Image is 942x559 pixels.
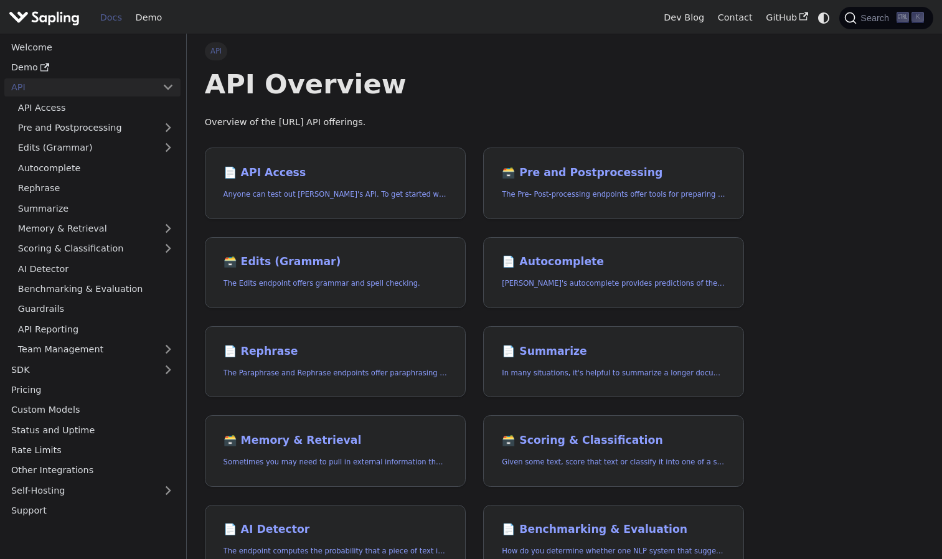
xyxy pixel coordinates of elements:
h2: Summarize [502,345,725,359]
a: GitHub [759,8,814,27]
a: Benchmarking & Evaluation [11,280,181,298]
a: Docs [93,8,129,27]
h2: Edits (Grammar) [224,255,447,269]
h2: AI Detector [224,523,447,537]
a: 🗃️ Scoring & ClassificationGiven some text, score that text or classify it into one of a set of p... [483,415,744,487]
a: Summarize [11,199,181,217]
a: Rephrase [11,179,181,197]
a: Edits (Grammar) [11,139,181,157]
a: 🗃️ Memory & RetrievalSometimes you may need to pull in external information that doesn't fit in t... [205,415,466,487]
nav: Breadcrumbs [205,42,745,60]
a: 📄️ Autocomplete[PERSON_NAME]'s autocomplete provides predictions of the next few characters or words [483,237,744,309]
a: 📄️ SummarizeIn many situations, it's helpful to summarize a longer document into a shorter, more ... [483,326,744,398]
p: The Pre- Post-processing endpoints offer tools for preparing your text data for ingestation as we... [502,189,725,200]
a: Contact [711,8,760,27]
a: Memory & Retrieval [11,220,181,238]
a: 📄️ RephraseThe Paraphrase and Rephrase endpoints offer paraphrasing for particular styles. [205,326,466,398]
h2: Autocomplete [502,255,725,269]
h1: API Overview [205,67,745,101]
a: 🗃️ Edits (Grammar)The Edits endpoint offers grammar and spell checking. [205,237,466,309]
a: API [4,78,156,96]
p: How do you determine whether one NLP system that suggests edits [502,545,725,557]
a: Other Integrations [4,461,181,479]
a: Welcome [4,38,181,56]
img: Sapling.ai [9,9,80,27]
a: Demo [4,59,181,77]
button: Collapse sidebar category 'API' [156,78,181,96]
span: Search [857,13,897,23]
a: Autocomplete [11,159,181,177]
a: SDK [4,360,156,378]
p: The Edits endpoint offers grammar and spell checking. [224,278,447,289]
p: The endpoint computes the probability that a piece of text is AI-generated, [224,545,447,557]
h2: Rephrase [224,345,447,359]
a: Scoring & Classification [11,240,181,258]
a: 🗃️ Pre and PostprocessingThe Pre- Post-processing endpoints offer tools for preparing your text d... [483,148,744,219]
h2: Pre and Postprocessing [502,166,725,180]
a: Team Management [11,341,181,359]
p: The Paraphrase and Rephrase endpoints offer paraphrasing for particular styles. [224,367,447,379]
p: Overview of the [URL] API offerings. [205,115,745,130]
p: Sometimes you may need to pull in external information that doesn't fit in the context size of an... [224,456,447,468]
a: Pre and Postprocessing [11,119,181,137]
a: Support [4,502,181,520]
span: API [205,42,228,60]
a: API Access [11,98,181,116]
a: Demo [129,8,169,27]
p: In many situations, it's helpful to summarize a longer document into a shorter, more easily diges... [502,367,725,379]
a: Self-Hosting [4,481,181,499]
a: Pricing [4,381,181,399]
a: Dev Blog [657,8,710,27]
p: Sapling's autocomplete provides predictions of the next few characters or words [502,278,725,289]
button: Search (Ctrl+K) [839,7,933,29]
a: Guardrails [11,300,181,318]
kbd: K [911,12,924,23]
a: Rate Limits [4,441,181,459]
a: Status and Uptime [4,421,181,439]
p: Anyone can test out Sapling's API. To get started with the API, simply: [224,189,447,200]
h2: Benchmarking & Evaluation [502,523,725,537]
a: Custom Models [4,401,181,419]
h2: API Access [224,166,447,180]
a: API Reporting [11,320,181,338]
h2: Memory & Retrieval [224,434,447,448]
h2: Scoring & Classification [502,434,725,448]
a: Sapling.ai [9,9,84,27]
a: AI Detector [11,260,181,278]
button: Expand sidebar category 'SDK' [156,360,181,378]
a: 📄️ API AccessAnyone can test out [PERSON_NAME]'s API. To get started with the API, simply: [205,148,466,219]
p: Given some text, score that text or classify it into one of a set of pre-specified categories. [502,456,725,468]
button: Switch between dark and light mode (currently system mode) [815,9,833,27]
